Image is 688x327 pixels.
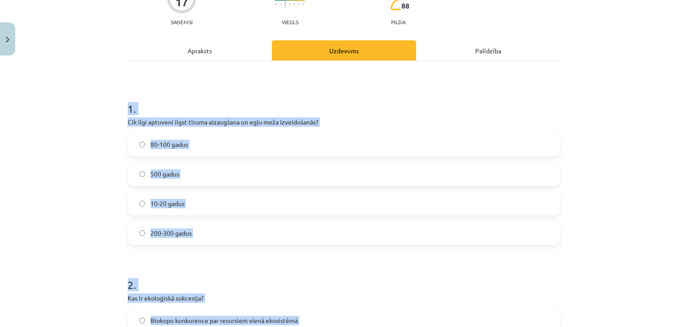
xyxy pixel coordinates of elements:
[128,293,560,303] p: Kas ir ekoloģiskā sukcesija?
[167,19,196,25] p: Saņemsi
[416,40,560,60] div: Palīdzība
[139,230,145,236] input: 200-300 gadus
[150,228,192,238] span: 200-300 gadus
[139,171,145,177] input: 500 gadus
[150,199,185,208] span: 10-20 gadus
[139,201,145,207] input: 10-20 gadus
[150,169,179,179] span: 500 gadus
[294,3,295,5] img: icon-short-line-57e1e144782c952c97e751825c79c345078a6d821885a25fce030b3d8c18986b.svg
[282,19,298,25] p: Viegls
[303,3,304,5] img: icon-short-line-57e1e144782c952c97e751825c79c345078a6d821885a25fce030b3d8c18986b.svg
[128,87,560,115] h1: 1 .
[139,142,145,147] input: 80-100 gadus
[128,117,560,127] p: Cik ilgi aptuveni ilgst tīruma aizaugšana un egļu meža izveidošanās?
[289,3,290,5] img: icon-short-line-57e1e144782c952c97e751825c79c345078a6d821885a25fce030b3d8c18986b.svg
[272,40,416,60] div: Uzdevums
[150,316,298,325] span: Biokopu konkurence par resursiem vienā ekosistēmā
[128,40,272,60] div: Apraksts
[391,19,405,25] p: pilda
[6,37,9,43] img: icon-close-lesson-0947bae3869378f0d4975bcd49f059093ad1ed9edebbc8119c70593378902aed.svg
[139,318,145,323] input: Biokopu konkurence par resursiem vienā ekosistēmā
[128,263,560,291] h1: 2 .
[401,2,409,10] span: 88
[276,3,277,5] img: icon-short-line-57e1e144782c952c97e751825c79c345078a6d821885a25fce030b3d8c18986b.svg
[150,140,188,149] span: 80-100 gadus
[298,3,299,5] img: icon-short-line-57e1e144782c952c97e751825c79c345078a6d821885a25fce030b3d8c18986b.svg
